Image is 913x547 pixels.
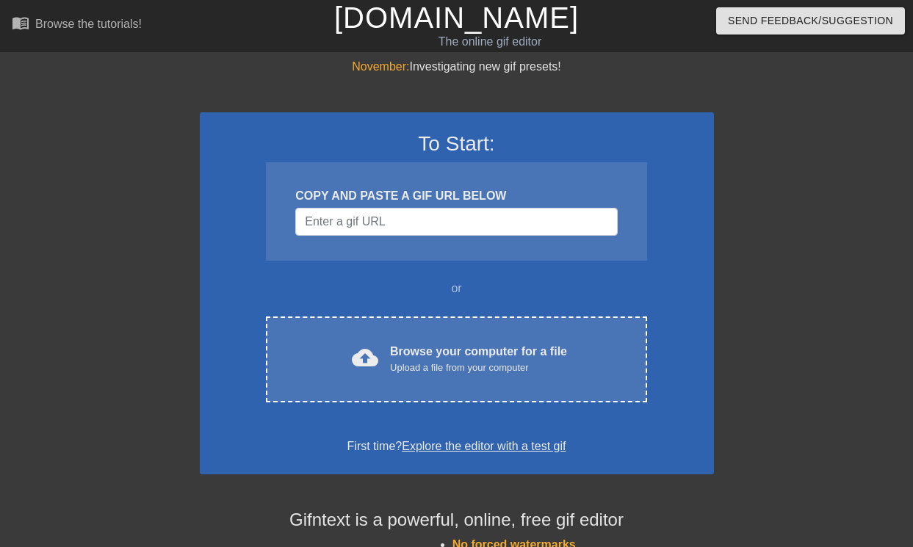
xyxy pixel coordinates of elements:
a: [DOMAIN_NAME] [334,1,579,34]
div: Upload a file from your computer [390,361,567,375]
span: cloud_upload [352,344,378,371]
div: or [238,280,676,297]
div: First time? [219,438,695,455]
span: Send Feedback/Suggestion [728,12,893,30]
div: Browse the tutorials! [35,18,142,30]
h3: To Start: [219,131,695,156]
div: Browse your computer for a file [390,343,567,375]
a: Explore the editor with a test gif [402,440,566,452]
span: menu_book [12,14,29,32]
h4: Gifntext is a powerful, online, free gif editor [200,510,714,531]
button: Send Feedback/Suggestion [716,7,905,35]
div: The online gif editor [311,33,668,51]
input: Username [295,208,617,236]
div: Investigating new gif presets! [200,58,714,76]
div: COPY AND PASTE A GIF URL BELOW [295,187,617,205]
a: Browse the tutorials! [12,14,142,37]
span: November: [352,60,409,73]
